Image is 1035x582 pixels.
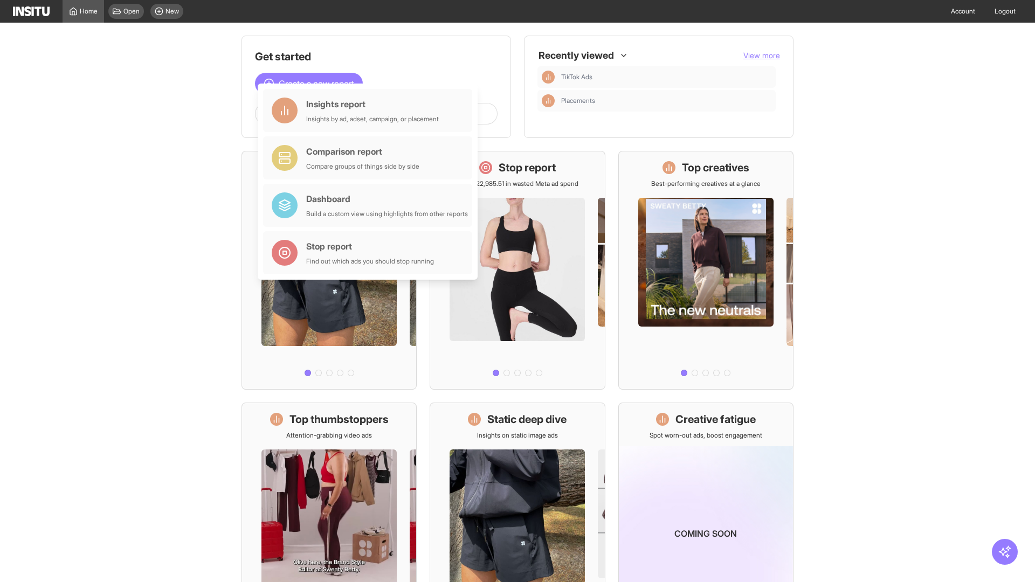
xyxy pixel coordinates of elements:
[255,73,363,94] button: Create a new report
[289,412,389,427] h1: Top thumbstoppers
[561,96,771,105] span: Placements
[477,431,558,440] p: Insights on static image ads
[682,160,749,175] h1: Top creatives
[306,240,434,253] div: Stop report
[430,151,605,390] a: Stop reportSave £22,985.51 in wasted Meta ad spend
[561,96,595,105] span: Placements
[743,51,780,60] span: View more
[241,151,417,390] a: What's live nowSee all active ads instantly
[165,7,179,16] span: New
[306,98,439,110] div: Insights report
[561,73,771,81] span: TikTok Ads
[306,210,468,218] div: Build a custom view using highlights from other reports
[651,179,761,188] p: Best-performing creatives at a glance
[286,431,372,440] p: Attention-grabbing video ads
[306,162,419,171] div: Compare groups of things side by side
[123,7,140,16] span: Open
[306,257,434,266] div: Find out which ads you should stop running
[487,412,567,427] h1: Static deep dive
[306,145,419,158] div: Comparison report
[306,115,439,123] div: Insights by ad, adset, campaign, or placement
[255,49,498,64] h1: Get started
[13,6,50,16] img: Logo
[743,50,780,61] button: View more
[542,71,555,84] div: Insights
[618,151,793,390] a: Top creativesBest-performing creatives at a glance
[457,179,578,188] p: Save £22,985.51 in wasted Meta ad spend
[561,73,592,81] span: TikTok Ads
[542,94,555,107] div: Insights
[279,77,354,90] span: Create a new report
[499,160,556,175] h1: Stop report
[306,192,468,205] div: Dashboard
[80,7,98,16] span: Home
